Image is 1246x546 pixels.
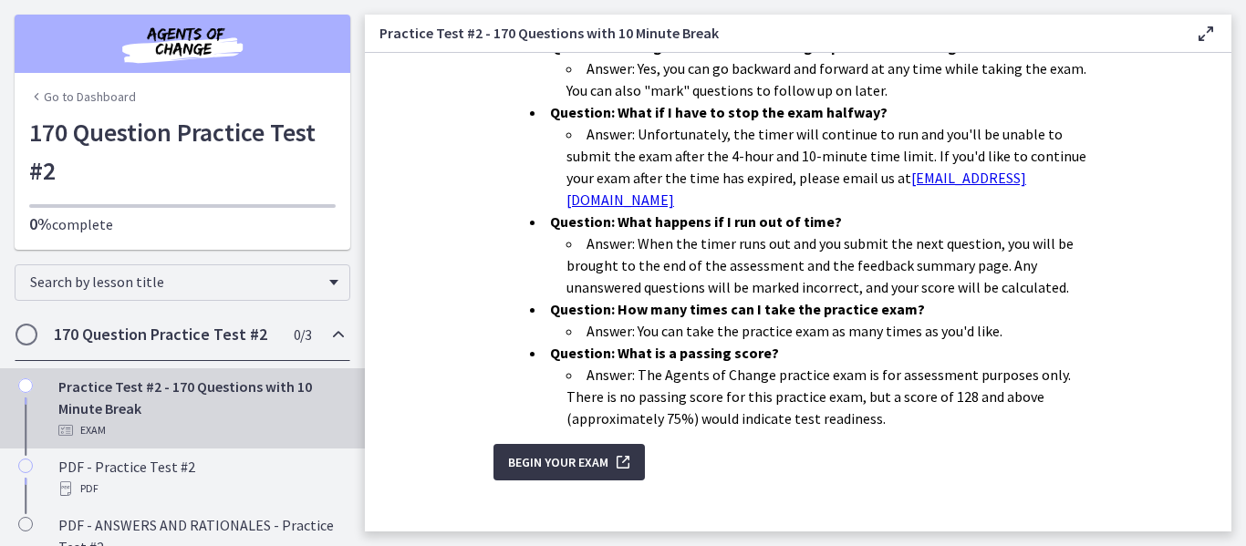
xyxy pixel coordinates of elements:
[550,103,888,121] strong: Question: What if I have to stop the exam halfway?
[550,212,842,231] strong: Question: What happens if I run out of time?
[29,113,336,190] h1: 170 Question Practice Test #2
[379,22,1166,44] h3: Practice Test #2 - 170 Questions with 10 Minute Break
[294,324,311,345] span: 0 / 3
[566,232,1103,298] li: Answer: When the timer runs out and you submit the next question, you will be brought to the end ...
[58,419,343,441] div: Exam
[566,57,1103,101] li: Answer: Yes, you can go backward and forward at any time while taking the exam. You can also "mar...
[566,320,1103,342] li: Answer: You can take the practice exam as many times as you'd like.
[58,478,343,500] div: PDF
[508,451,608,473] span: Begin Your Exam
[29,88,136,106] a: Go to Dashboard
[54,324,276,345] h2: 170 Question Practice Test #2
[30,273,320,291] span: Search by lesson title
[550,300,925,318] strong: Question: How many times can I take the practice exam?
[58,456,343,500] div: PDF - Practice Test #2
[29,213,336,235] p: complete
[493,444,645,480] button: Begin Your Exam
[58,376,343,441] div: Practice Test #2 - 170 Questions with 10 Minute Break
[566,123,1103,211] li: Answer: Unfortunately, the timer will continue to run and you'll be unable to submit the exam aft...
[15,264,350,301] div: Search by lesson title
[566,364,1103,429] li: Answer: The Agents of Change practice exam is for assessment purposes only. There is no passing s...
[73,22,292,66] img: Agents of Change
[29,213,52,234] span: 0%
[550,344,779,362] strong: Question: What is a passing score?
